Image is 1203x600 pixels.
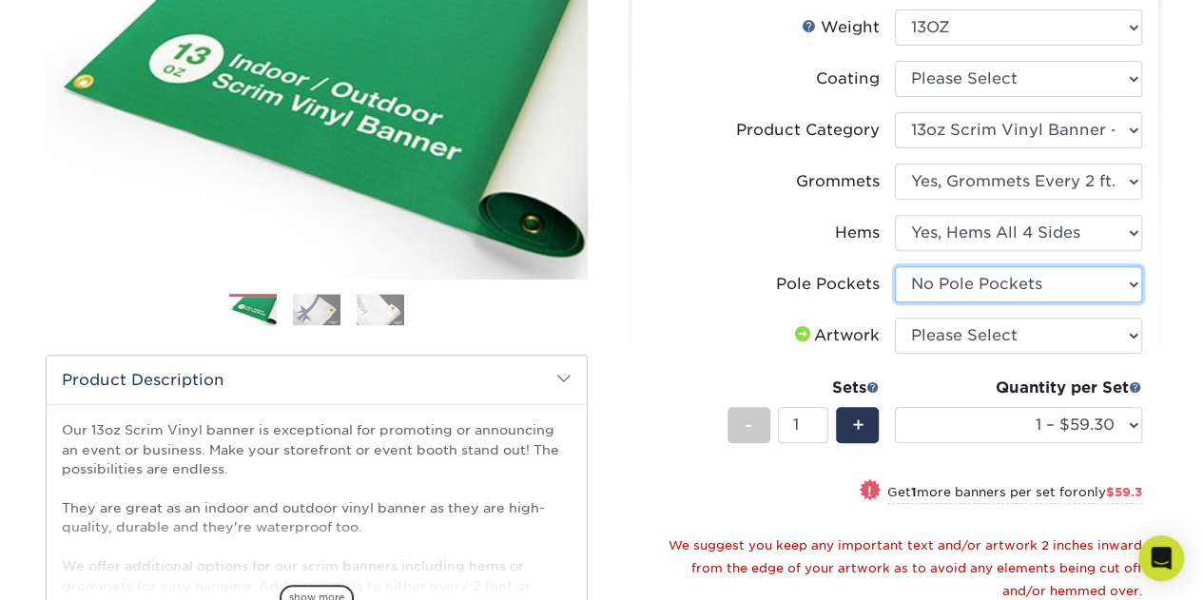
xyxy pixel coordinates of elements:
[293,294,340,325] img: Banners 02
[887,485,1142,504] small: Get more banners per set for
[867,481,872,501] span: !
[745,411,753,439] span: -
[835,222,880,244] div: Hems
[816,68,880,90] div: Coating
[669,538,1142,598] small: We suggest you keep any important text and/or artwork 2 inches inward from the edge of your artwo...
[911,485,917,499] strong: 1
[47,356,587,404] h2: Product Description
[1138,535,1184,581] div: Open Intercom Messenger
[229,295,277,328] img: Banners 01
[357,294,404,325] img: Banners 03
[1078,485,1142,499] span: only
[1106,485,1142,499] span: $59.3
[895,377,1142,399] div: Quantity per Set
[796,170,880,193] div: Grommets
[791,324,880,347] div: Artwork
[776,273,880,296] div: Pole Pockets
[728,377,880,399] div: Sets
[851,411,863,439] span: +
[802,16,880,39] div: Weight
[736,119,880,142] div: Product Category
